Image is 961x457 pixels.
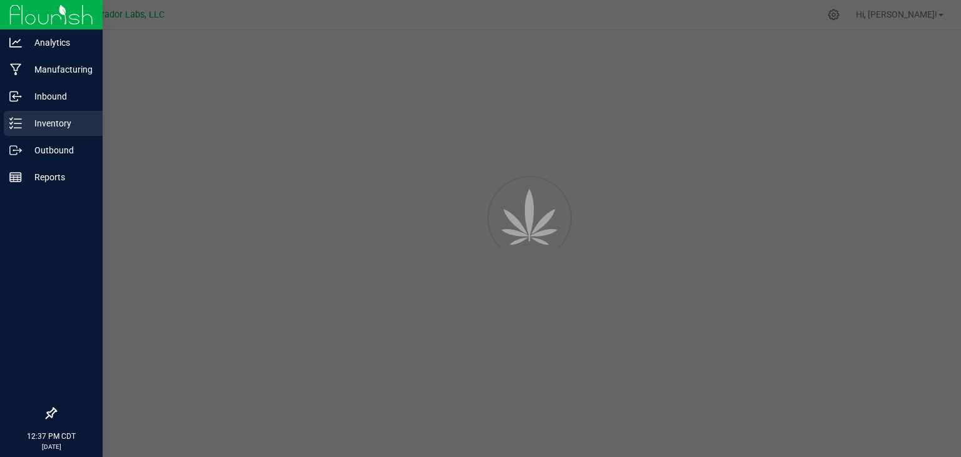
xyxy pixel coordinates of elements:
p: [DATE] [6,442,97,451]
inline-svg: Inbound [9,90,22,103]
inline-svg: Manufacturing [9,63,22,76]
p: 12:37 PM CDT [6,431,97,442]
p: Reports [22,170,97,185]
p: Manufacturing [22,62,97,77]
inline-svg: Analytics [9,36,22,49]
p: Inbound [22,89,97,104]
inline-svg: Outbound [9,144,22,157]
p: Inventory [22,116,97,131]
inline-svg: Inventory [9,117,22,130]
p: Analytics [22,35,97,50]
p: Outbound [22,143,97,158]
inline-svg: Reports [9,171,22,183]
